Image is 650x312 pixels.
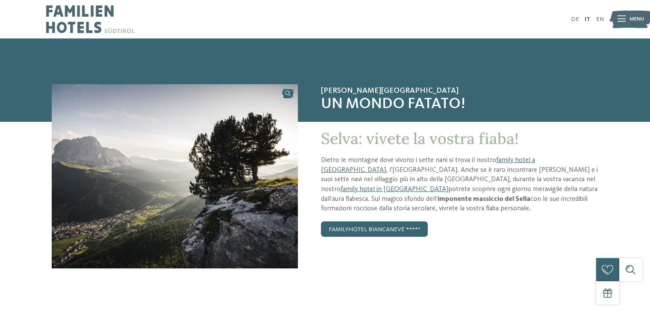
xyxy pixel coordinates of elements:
a: family hotel a [GEOGRAPHIC_DATA] [321,157,535,174]
a: IT [585,16,590,22]
strong: imponente massiccio del Sella [438,196,530,203]
a: Familyhotel Biancaneve ****ˢ [321,221,428,237]
img: Il family hotel a Selva Val Gardena: vacanza nel mondo delle fiabe [52,84,298,268]
span: Selva: vivete la vostra fiaba! [321,129,518,148]
p: Dietro le montagne dove vivono i sette nani si trova il nostro , l’[GEOGRAPHIC_DATA]. Anche se è ... [321,156,598,214]
span: Un mondo fatato! [321,95,598,114]
a: DE [571,16,579,22]
a: EN [596,16,604,22]
a: family hotel in [GEOGRAPHIC_DATA] [341,186,448,193]
span: Menu [629,15,644,23]
span: [PERSON_NAME][GEOGRAPHIC_DATA] [321,86,598,96]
